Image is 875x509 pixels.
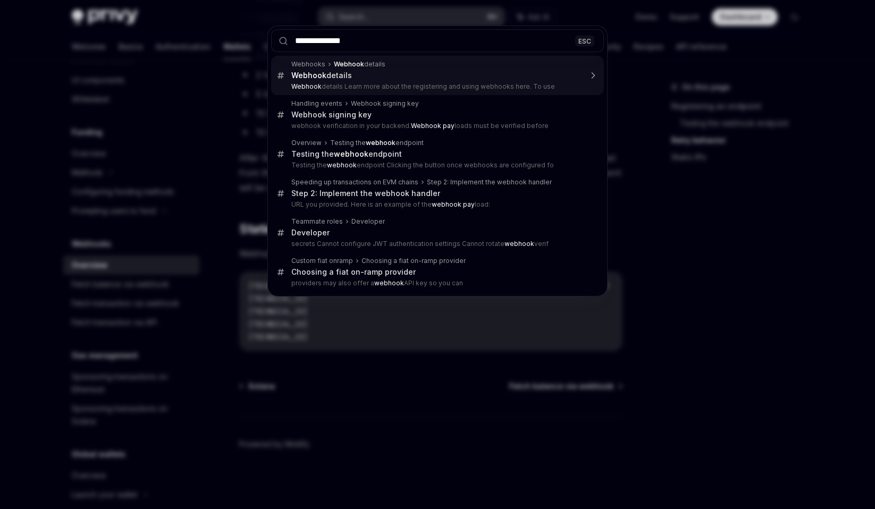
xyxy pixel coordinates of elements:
div: Testing the endpoint [330,139,424,147]
div: Choosing a fiat on-ramp provider [291,267,416,277]
div: Webhooks [291,60,325,69]
div: Step 2: Implement the webhook handler [427,178,552,186]
b: Webhook [291,82,322,90]
b: webhook [366,139,396,147]
div: Overview [291,139,322,147]
div: Choosing a fiat on-ramp provider [361,257,466,265]
p: URL you provided. Here is an example of the load: [291,200,582,209]
b: webhook [504,240,534,248]
b: Webhook [334,60,364,68]
b: webhook [374,279,404,287]
div: Handling events [291,99,342,108]
div: Webhook signing key [291,110,372,120]
div: Testing the endpoint [291,149,402,159]
div: Custom fiat onramp [291,257,353,265]
div: ESC [575,35,594,46]
div: Step 2: Implement the webhook handler [291,189,440,198]
div: Speeding up transactions on EVM chains [291,178,418,186]
b: webhook [327,161,357,169]
p: Testing the endpoint Clicking the button once webhooks are configured fo [291,161,582,169]
div: details [291,71,352,80]
b: webhook pay [432,200,475,208]
div: Developer [291,228,330,237]
b: Webhook [291,71,326,80]
p: details Learn more about the registering and using webhooks here. To use [291,82,582,91]
div: Webhook signing key [351,99,419,108]
p: secrets Cannot configure JWT authentication settings Cannot rotate verif [291,240,582,248]
b: Webhook pay [411,122,455,130]
div: Developer [351,217,385,226]
p: webhook verification in your backend. loads must be verified before [291,122,582,130]
div: details [334,60,385,69]
b: webhook [334,149,368,158]
p: providers may also offer a API key so you can [291,279,582,287]
div: Teammate roles [291,217,343,226]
